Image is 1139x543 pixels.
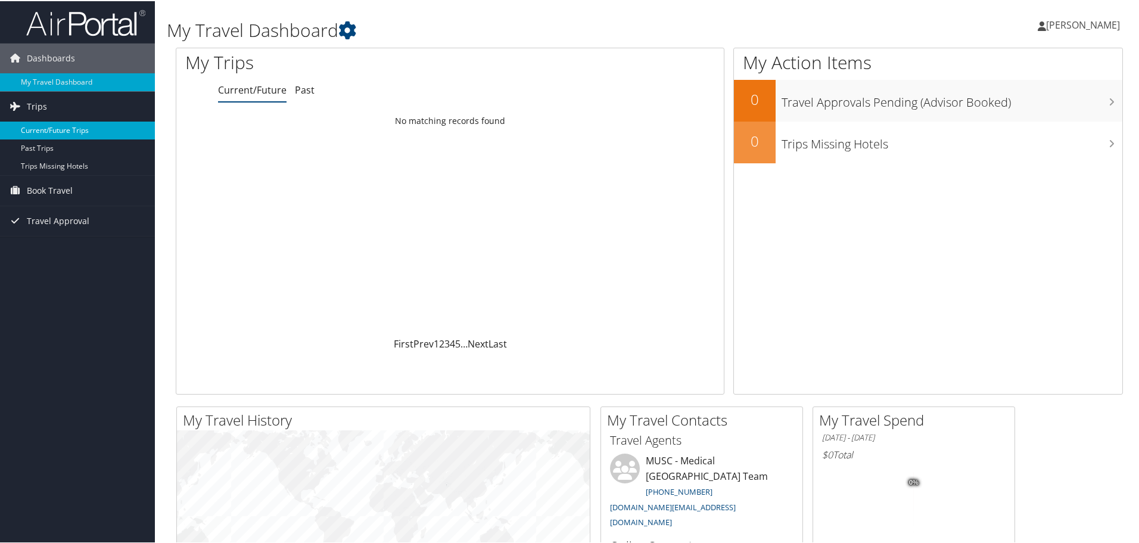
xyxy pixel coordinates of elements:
[646,485,712,496] a: [PHONE_NUMBER]
[218,82,287,95] a: Current/Future
[183,409,590,429] h2: My Travel History
[176,109,724,131] td: No matching records found
[295,82,315,95] a: Past
[819,409,1014,429] h2: My Travel Spend
[610,501,736,527] a: [DOMAIN_NAME][EMAIL_ADDRESS][DOMAIN_NAME]
[26,8,145,36] img: airportal-logo.png
[1046,17,1120,30] span: [PERSON_NAME]
[488,336,507,349] a: Last
[604,452,799,532] li: MUSC - Medical [GEOGRAPHIC_DATA] Team
[734,49,1122,74] h1: My Action Items
[394,336,413,349] a: First
[450,336,455,349] a: 4
[27,175,73,204] span: Book Travel
[27,205,89,235] span: Travel Approval
[734,79,1122,120] a: 0Travel Approvals Pending (Advisor Booked)
[822,447,1006,460] h6: Total
[27,42,75,72] span: Dashboards
[413,336,434,349] a: Prev
[909,478,919,485] tspan: 0%
[444,336,450,349] a: 3
[1038,6,1132,42] a: [PERSON_NAME]
[167,17,810,42] h1: My Travel Dashboard
[822,431,1006,442] h6: [DATE] - [DATE]
[434,336,439,349] a: 1
[822,447,833,460] span: $0
[610,431,793,448] h3: Travel Agents
[468,336,488,349] a: Next
[455,336,460,349] a: 5
[27,91,47,120] span: Trips
[185,49,487,74] h1: My Trips
[607,409,802,429] h2: My Travel Contacts
[439,336,444,349] a: 2
[734,88,776,108] h2: 0
[460,336,468,349] span: …
[782,129,1122,151] h3: Trips Missing Hotels
[734,130,776,150] h2: 0
[734,120,1122,162] a: 0Trips Missing Hotels
[782,87,1122,110] h3: Travel Approvals Pending (Advisor Booked)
